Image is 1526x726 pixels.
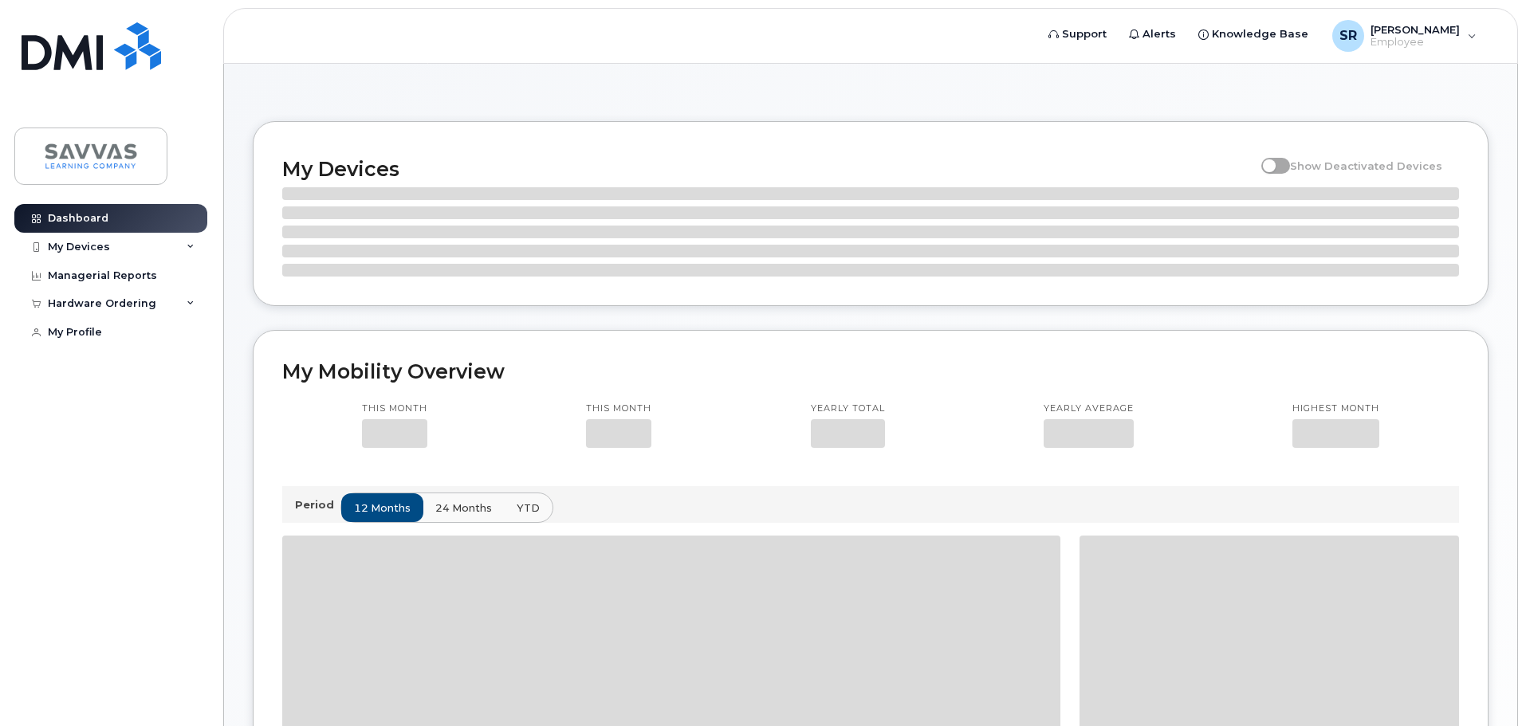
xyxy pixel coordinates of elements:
p: This month [362,402,427,415]
span: YTD [517,500,540,516]
span: Show Deactivated Devices [1290,159,1442,172]
h2: My Devices [282,157,1253,181]
input: Show Deactivated Devices [1261,151,1274,163]
p: Yearly average [1044,402,1134,415]
p: Period [295,497,340,512]
span: 24 months [435,500,492,516]
h2: My Mobility Overview [282,359,1459,383]
p: Highest month [1292,402,1379,415]
p: This month [586,402,651,415]
p: Yearly total [811,402,885,415]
